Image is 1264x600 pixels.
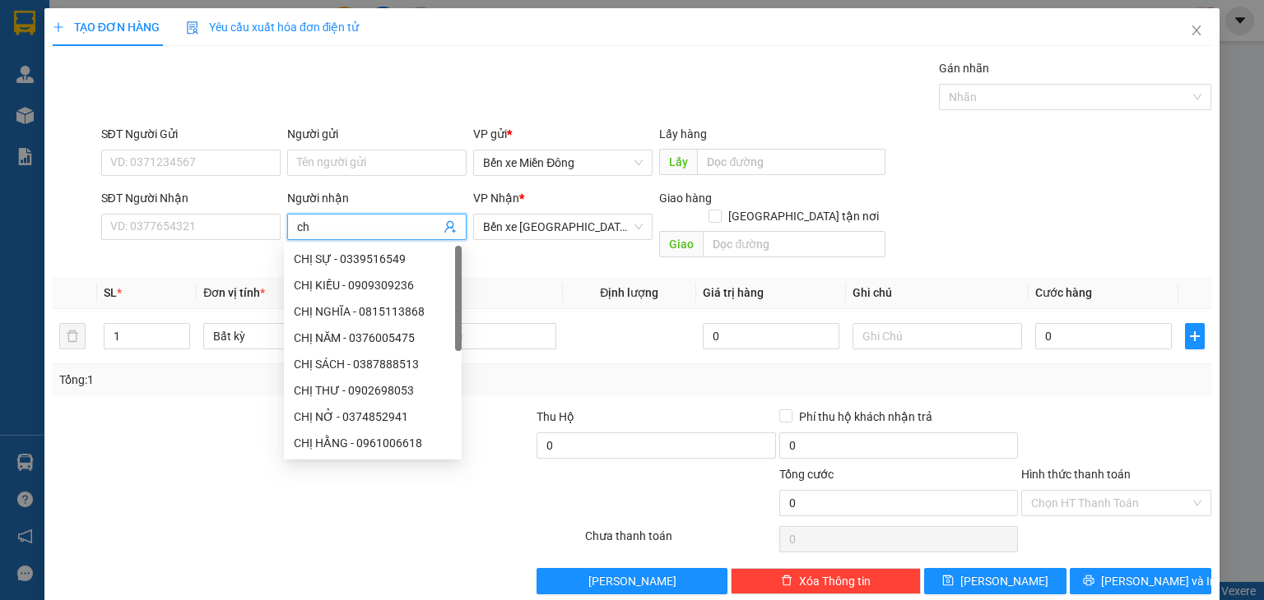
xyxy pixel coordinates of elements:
[294,434,452,452] div: CHỊ HẰNG - 0961006618
[483,215,643,239] span: Bến xe Quảng Ngãi
[1070,568,1212,594] button: printer[PERSON_NAME] và In
[960,572,1048,590] span: [PERSON_NAME]
[53,21,160,34] span: TẠO ĐƠN HÀNG
[1021,468,1131,481] label: Hình thức thanh toán
[284,351,462,377] div: CHỊ SÁCH - 0387888513
[473,125,653,143] div: VP gửi
[59,323,86,349] button: delete
[1186,330,1204,343] span: plus
[924,568,1066,594] button: save[PERSON_NAME]
[846,277,1029,309] th: Ghi chú
[284,430,462,456] div: CHỊ HẰNG - 0961006618
[697,149,885,175] input: Dọc đường
[294,381,452,399] div: CHỊ THƯ - 0902698053
[284,272,462,298] div: CHỊ KIỀU - 0909309236
[703,323,839,349] input: 0
[53,21,64,33] span: plus
[537,410,574,423] span: Thu Hộ
[703,286,764,299] span: Giá trị hàng
[473,192,519,205] span: VP Nhận
[659,231,703,257] span: Giao
[203,286,265,299] span: Đơn vị tính
[781,575,792,588] span: delete
[1035,286,1092,299] span: Cước hàng
[287,125,467,143] div: Người gửi
[294,250,452,268] div: CHỊ SỰ - 0339516549
[583,527,777,556] div: Chưa thanh toán
[703,231,885,257] input: Dọc đường
[294,408,452,426] div: CHỊ NỞ - 0374852941
[284,377,462,404] div: CHỊ THƯ - 0902698053
[792,408,939,426] span: Phí thu hộ khách nhận trả
[588,572,676,590] span: [PERSON_NAME]
[284,404,462,430] div: CHỊ NỞ - 0374852941
[186,21,360,34] span: Yêu cầu xuất hóa đơn điện tử
[1185,323,1205,349] button: plus
[284,298,462,325] div: CHỊ NGHĨA - 0815113868
[1083,575,1094,588] span: printer
[294,276,452,294] div: CHỊ KIỀU - 0909309236
[387,323,556,349] input: VD: Bàn, Ghế
[104,286,117,299] span: SL
[483,150,643,175] span: Bến xe Miền Đông
[659,192,712,205] span: Giao hàng
[101,189,281,207] div: SĐT Người Nhận
[186,21,199,35] img: icon
[537,568,727,594] button: [PERSON_NAME]
[659,149,697,175] span: Lấy
[942,575,954,588] span: save
[294,355,452,373] div: CHỊ SÁCH - 0387888513
[779,468,834,481] span: Tổng cước
[59,371,489,389] div: Tổng: 1
[284,246,462,272] div: CHỊ SỰ - 0339516549
[1173,8,1220,54] button: Close
[294,302,452,321] div: CHỊ NGHĨA - 0815113868
[287,189,467,207] div: Người nhận
[213,324,363,348] span: Bất kỳ
[1190,24,1203,37] span: close
[853,323,1022,349] input: Ghi Chú
[799,572,871,590] span: Xóa Thông tin
[722,207,885,225] span: [GEOGRAPHIC_DATA] tận nơi
[294,329,452,347] div: CHỊ NĂM - 0376005475
[731,568,921,594] button: deleteXóa Thông tin
[659,127,707,141] span: Lấy hàng
[284,325,462,351] div: CHỊ NĂM - 0376005475
[600,286,658,299] span: Định lượng
[939,62,989,75] label: Gán nhãn
[101,125,281,143] div: SĐT Người Gửi
[1101,572,1216,590] span: [PERSON_NAME] và In
[444,220,457,233] span: user-add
